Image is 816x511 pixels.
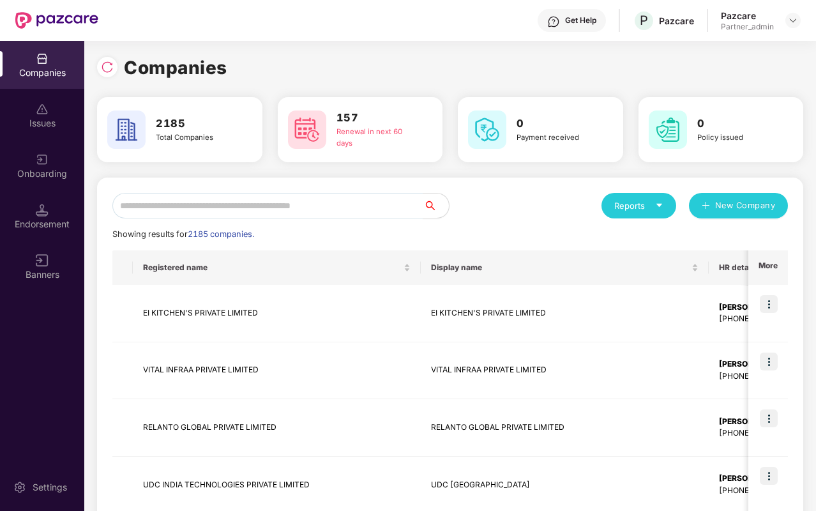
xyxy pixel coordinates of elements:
[336,110,416,126] h3: 157
[721,10,774,22] div: Pazcare
[36,153,49,166] img: svg+xml;base64,PHN2ZyB3aWR0aD0iMjAiIGhlaWdodD0iMjAiIHZpZXdCb3g9IjAgMCAyMCAyMCIgZmlsbD0ibm9uZSIgeG...
[156,132,236,144] div: Total Companies
[760,409,778,427] img: icon
[133,250,421,285] th: Registered name
[36,103,49,116] img: svg+xml;base64,PHN2ZyBpZD0iSXNzdWVzX2Rpc2FibGVkIiB4bWxucz0iaHR0cDovL3d3dy53My5vcmcvMjAwMC9zdmciIH...
[133,285,421,342] td: EI KITCHEN'S PRIVATE LIMITED
[689,193,788,218] button: plusNew Company
[702,201,710,211] span: plus
[15,12,98,29] img: New Pazcare Logo
[721,22,774,32] div: Partner_admin
[421,285,709,342] td: EI KITCHEN'S PRIVATE LIMITED
[421,342,709,400] td: VITAL INFRAA PRIVATE LIMITED
[107,111,146,149] img: svg+xml;base64,PHN2ZyB4bWxucz0iaHR0cDovL3d3dy53My5vcmcvMjAwMC9zdmciIHdpZHRoPSI2MCIgaGVpZ2h0PSI2MC...
[288,111,326,149] img: svg+xml;base64,PHN2ZyB4bWxucz0iaHR0cDovL3d3dy53My5vcmcvMjAwMC9zdmciIHdpZHRoPSI2MCIgaGVpZ2h0PSI2MC...
[715,199,776,212] span: New Company
[421,250,709,285] th: Display name
[697,132,777,144] div: Policy issued
[29,481,71,494] div: Settings
[133,399,421,457] td: RELANTO GLOBAL PRIVATE LIMITED
[36,204,49,217] img: svg+xml;base64,PHN2ZyB3aWR0aD0iMTQuNSIgaGVpZ2h0PSIxNC41IiB2aWV3Qm94PSIwIDAgMTYgMTYiIGZpbGw9Im5vbm...
[517,116,596,132] h3: 0
[143,263,401,273] span: Registered name
[614,199,663,212] div: Reports
[565,15,596,26] div: Get Help
[431,263,689,273] span: Display name
[112,229,254,239] span: Showing results for
[101,61,114,73] img: svg+xml;base64,PHN2ZyBpZD0iUmVsb2FkLTMyeDMyIiB4bWxucz0iaHR0cDovL3d3dy53My5vcmcvMjAwMC9zdmciIHdpZH...
[517,132,596,144] div: Payment received
[760,467,778,485] img: icon
[547,15,560,28] img: svg+xml;base64,PHN2ZyBpZD0iSGVscC0zMngzMiIgeG1sbnM9Imh0dHA6Ly93d3cudzMub3JnLzIwMDAvc3ZnIiB3aWR0aD...
[788,15,798,26] img: svg+xml;base64,PHN2ZyBpZD0iRHJvcGRvd24tMzJ4MzIiIHhtbG5zPSJodHRwOi8vd3d3LnczLm9yZy8yMDAwL3N2ZyIgd2...
[188,229,254,239] span: 2185 companies.
[36,254,49,267] img: svg+xml;base64,PHN2ZyB3aWR0aD0iMTYiIGhlaWdodD0iMTYiIHZpZXdCb3g9IjAgMCAxNiAxNiIgZmlsbD0ibm9uZSIgeG...
[760,295,778,313] img: icon
[655,201,663,210] span: caret-down
[649,111,687,149] img: svg+xml;base64,PHN2ZyB4bWxucz0iaHR0cDovL3d3dy53My5vcmcvMjAwMC9zdmciIHdpZHRoPSI2MCIgaGVpZ2h0PSI2MC...
[760,353,778,370] img: icon
[659,15,694,27] div: Pazcare
[468,111,506,149] img: svg+xml;base64,PHN2ZyB4bWxucz0iaHR0cDovL3d3dy53My5vcmcvMjAwMC9zdmciIHdpZHRoPSI2MCIgaGVpZ2h0PSI2MC...
[423,201,449,211] span: search
[640,13,648,28] span: P
[124,54,227,82] h1: Companies
[697,116,777,132] h3: 0
[336,126,416,149] div: Renewal in next 60 days
[156,116,236,132] h3: 2185
[36,52,49,65] img: svg+xml;base64,PHN2ZyBpZD0iQ29tcGFuaWVzIiB4bWxucz0iaHR0cDovL3d3dy53My5vcmcvMjAwMC9zdmciIHdpZHRoPS...
[13,481,26,494] img: svg+xml;base64,PHN2ZyBpZD0iU2V0dGluZy0yMHgyMCIgeG1sbnM9Imh0dHA6Ly93d3cudzMub3JnLzIwMDAvc3ZnIiB3aW...
[133,342,421,400] td: VITAL INFRAA PRIVATE LIMITED
[748,250,788,285] th: More
[421,399,709,457] td: RELANTO GLOBAL PRIVATE LIMITED
[423,193,450,218] button: search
